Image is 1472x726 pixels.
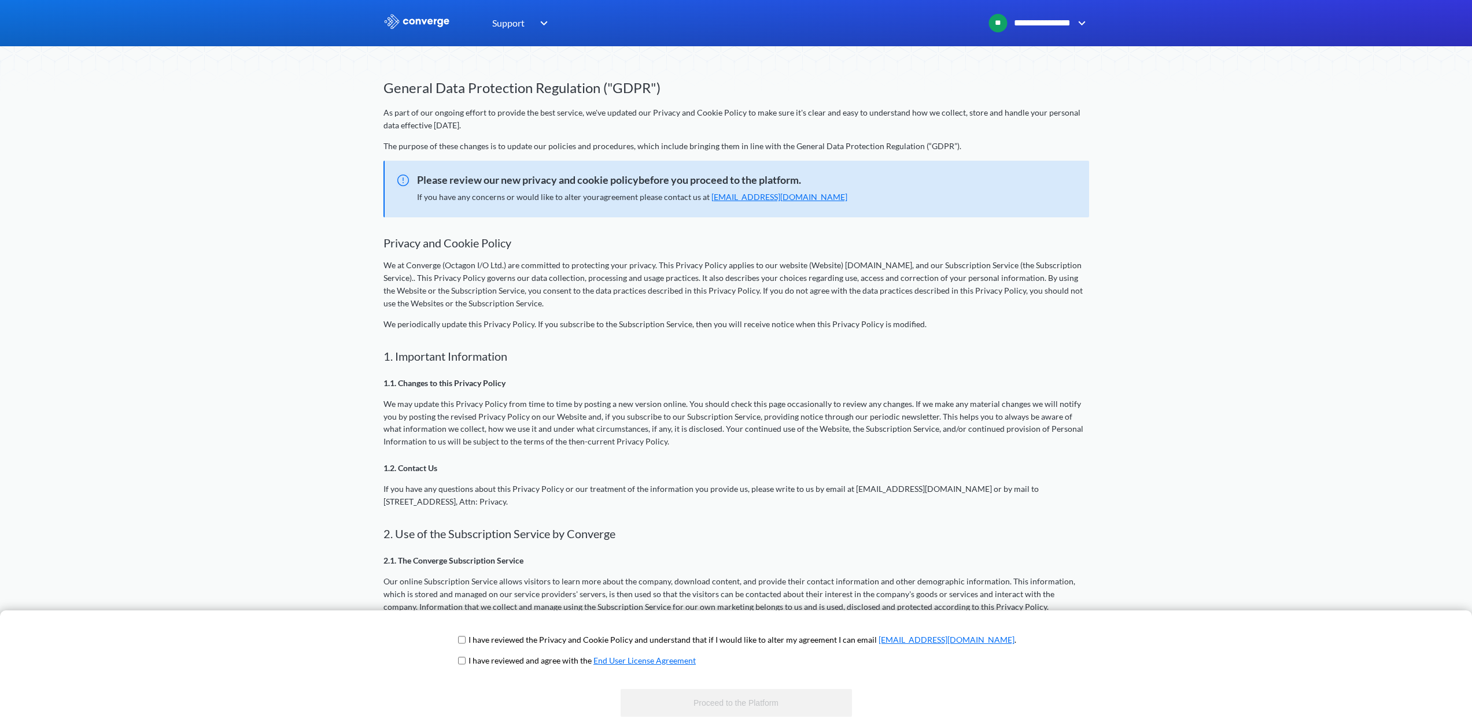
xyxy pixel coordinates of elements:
[383,527,1089,540] h2: 2. Use of the Subscription Service by Converge
[383,349,1089,363] h2: 1. Important Information
[383,318,1089,331] p: We periodically update this Privacy Policy. If you subscribe to the Subscription Service, then yo...
[879,635,1014,644] a: [EMAIL_ADDRESS][DOMAIN_NAME]
[383,398,1089,449] p: We may update this Privacy Policy from time to time by posting a new version online. You should c...
[383,483,1089,508] p: If you have any questions about this Privacy Policy or our treatment of the information you provi...
[621,689,852,717] button: Proceed to the Platform
[383,259,1089,310] p: We at Converge (Octagon I/O Ltd.) are committed to protecting your privacy. This Privacy Policy a...
[383,14,451,29] img: logo_ewhite.svg
[1071,16,1089,30] img: downArrow.svg
[711,192,847,202] a: [EMAIL_ADDRESS][DOMAIN_NAME]
[385,172,1078,188] span: Please review our new privacy and cookie policybefore you proceed to the platform.
[383,106,1089,132] p: As part of our ongoing effort to provide the best service, we've updated our Privacy and Cookie P...
[383,236,1089,250] h2: Privacy and Cookie Policy
[468,654,696,667] p: I have reviewed and agree with the
[533,16,551,30] img: downArrow.svg
[383,575,1089,613] p: Our online Subscription Service allows visitors to learn more about the company, download content...
[417,192,847,202] span: If you have any concerns or would like to alter your agreement please contact us at
[383,462,1089,475] p: 1.2. Contact Us
[383,140,1089,153] p: The purpose of these changes is to update our policies and procedures, which include bringing the...
[468,634,1016,646] p: I have reviewed the Privacy and Cookie Policy and understand that if I would like to alter my agr...
[383,377,1089,390] p: 1.1. Changes to this Privacy Policy
[492,16,525,30] span: Support
[383,554,1089,567] p: 2.1. The Converge Subscription Service
[593,655,696,665] a: End User License Agreement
